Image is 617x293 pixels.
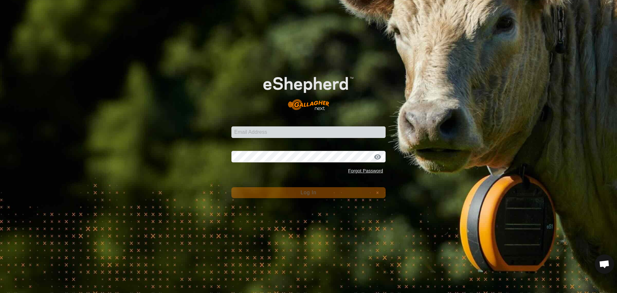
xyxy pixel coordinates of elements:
input: Email Address [231,126,386,138]
span: Log In [300,190,316,195]
button: Log In [231,187,386,198]
a: Forgot Password [348,168,383,173]
a: Open chat [595,254,614,274]
img: E-shepherd Logo [247,64,370,117]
